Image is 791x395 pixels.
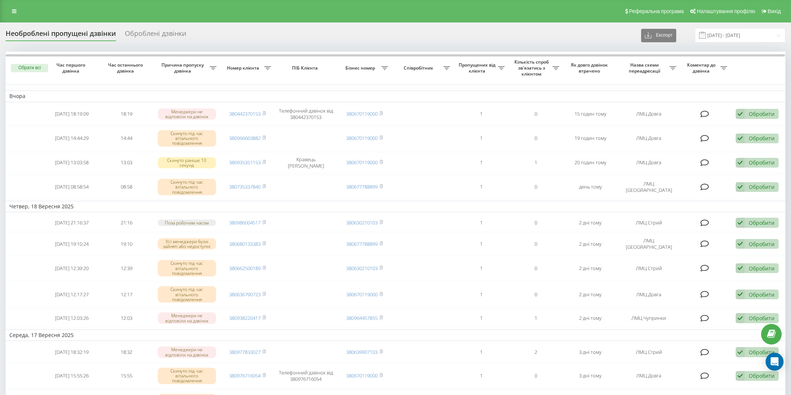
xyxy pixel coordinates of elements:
a: 380670119000 [346,110,378,117]
td: 12:17 [99,282,154,307]
td: [DATE] 08:58:54 [44,175,99,199]
td: 15:55 [99,364,154,388]
a: 380662500189 [229,265,261,272]
td: ЛМЦ Довга [618,104,680,125]
div: Обробити [749,265,775,272]
td: 1 [454,233,508,254]
div: Обробити [749,135,775,142]
span: Пропущених від клієнта [458,62,498,74]
td: 3 дні тому [563,364,618,388]
div: Скинуто під час вітального повідомлення [158,130,216,147]
div: Скинуто під час вітального повідомлення [158,179,216,195]
td: Кравець [PERSON_NAME] [275,152,337,173]
td: 1 [454,364,508,388]
td: 1 [454,175,508,199]
a: 380677788899 [346,241,378,247]
td: 0 [508,256,563,281]
span: Номер клієнта [224,65,264,71]
div: Обробити [749,219,775,226]
td: Вчора [6,91,785,102]
button: Обрати всі [11,64,48,72]
span: Вихід [768,8,781,14]
td: 1 [454,342,508,362]
td: [DATE] 15:55:26 [44,364,99,388]
div: Обробити [749,315,775,322]
td: 08:58 [99,175,154,199]
td: 1 [454,256,508,281]
a: 380976716054 [229,372,261,379]
span: Час останнього дзвінка [105,62,148,74]
a: 380977833027 [229,349,261,355]
td: [DATE] 19:10:24 [44,233,99,254]
td: 14:44 [99,126,154,151]
td: 0 [508,282,563,307]
td: 0 [508,233,563,254]
a: 380938220417 [229,315,261,321]
td: Середа, 17 Вересня 2025 [6,330,785,341]
td: 12:03 [99,308,154,328]
td: Четвер, 18 Вересня 2025 [6,201,785,212]
td: 2 [508,342,563,362]
td: 20 годин тому [563,152,618,173]
span: Назва схеми переадресації [621,62,670,74]
td: ЛМЦ Стрий [618,214,680,232]
div: Менеджери не відповіли на дзвінок [158,108,216,120]
td: 1 [454,104,508,125]
td: ЛМЦ Стрий [618,256,680,281]
td: 2 дні тому [563,308,618,328]
td: [DATE] 12:03:26 [44,308,99,328]
td: [DATE] 21:16:37 [44,214,99,232]
td: ЛМЦ Довга [618,364,680,388]
td: ЛМЦ Довга [618,282,680,307]
div: Усі менеджери були зайняті або недоступні [158,238,216,249]
a: 380986004517 [229,219,261,226]
td: 18:19 [99,104,154,125]
span: Бізнес номер [341,65,381,71]
div: Поза робочим часом [158,220,216,226]
span: Як довго дзвінок втрачено [569,62,612,74]
td: 1 [454,214,508,232]
td: 13:03 [99,152,154,173]
a: 380680133383 [229,241,261,247]
span: Час першого дзвінка [51,62,93,74]
a: 380442370153 [229,110,261,117]
td: ЛМЦ Стрий [618,342,680,362]
td: 0 [508,126,563,151]
td: [DATE] 14:44:29 [44,126,99,151]
td: 2 дні тому [563,233,618,254]
td: 19 годин тому [563,126,618,151]
td: 12:39 [99,256,154,281]
div: Обробити [749,159,775,166]
a: 380966663882 [229,135,261,141]
td: 1 [508,152,563,173]
a: 380670119000 [346,135,378,141]
td: ЛМЦ Довга [618,126,680,151]
div: Менеджери не відповіли на дзвінок [158,312,216,324]
a: 380935351153 [229,159,261,166]
div: Обробити [749,291,775,298]
td: 2 дні тому [563,282,618,307]
span: Налаштування профілю [697,8,755,14]
div: Скинуто під час вітального повідомлення [158,286,216,303]
td: 2 дні тому [563,256,618,281]
td: Телефонний дзвінок від 380442370153 [275,104,337,125]
div: Скинуто під час вітального повідомлення [158,260,216,276]
td: 3 дні тому [563,342,618,362]
td: 0 [508,175,563,199]
td: 2 дні тому [563,214,618,232]
td: ЛМЦ [GEOGRAPHIC_DATA] [618,175,680,199]
div: Обробити [749,372,775,379]
td: 21:16 [99,214,154,232]
td: 1 [454,282,508,307]
a: 380964457855 [346,315,378,321]
a: 380636790723 [229,291,261,298]
a: 380670119000 [346,159,378,166]
span: ПІБ Клієнта [281,65,330,71]
span: Кількість спроб зв'язатись з клієнтом [512,59,553,77]
button: Експорт [641,29,676,42]
td: 0 [508,104,563,125]
a: 380735337840 [229,183,261,190]
a: 380639907103 [346,349,378,355]
td: 1 [454,308,508,328]
span: Реферальна програма [629,8,684,14]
